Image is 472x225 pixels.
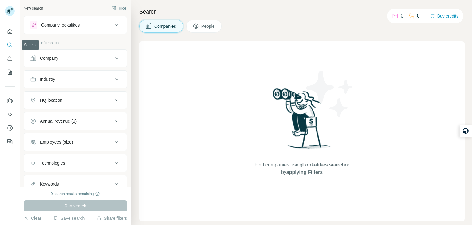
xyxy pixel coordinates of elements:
button: Keywords [24,177,127,191]
button: Quick start [5,26,15,37]
button: Company [24,51,127,66]
span: Companies [154,23,177,29]
span: applying Filters [286,170,323,175]
button: Save search [53,215,85,221]
button: My lists [5,67,15,78]
div: Employees (size) [40,139,73,145]
button: Enrich CSV [5,53,15,64]
span: People [201,23,215,29]
div: Industry [40,76,55,82]
div: Company [40,55,58,61]
div: Keywords [40,181,59,187]
div: Annual revenue ($) [40,118,77,124]
span: Lookalikes search [302,162,345,167]
button: Industry [24,72,127,87]
div: HQ location [40,97,62,103]
button: Use Surfe on LinkedIn [5,95,15,106]
button: Dashboard [5,122,15,133]
div: 0 search results remaining [51,191,100,197]
button: Use Surfe API [5,109,15,120]
button: Feedback [5,136,15,147]
img: Surfe Illustration - Woman searching with binoculars [270,87,334,155]
button: Employees (size) [24,135,127,149]
button: Search [5,39,15,51]
img: Surfe Illustration - Stars [302,66,357,121]
div: Company lookalikes [41,22,80,28]
span: Find companies using or by [253,161,351,176]
button: Technologies [24,156,127,170]
button: Clear [24,215,41,221]
div: New search [24,6,43,11]
button: Hide [107,4,131,13]
p: 0 [417,12,420,20]
p: Company information [24,40,127,46]
p: 0 [401,12,403,20]
div: Technologies [40,160,65,166]
button: Annual revenue ($) [24,114,127,129]
button: Buy credits [430,12,458,20]
h4: Search [139,7,465,16]
button: Company lookalikes [24,18,127,32]
button: Share filters [96,215,127,221]
button: HQ location [24,93,127,108]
